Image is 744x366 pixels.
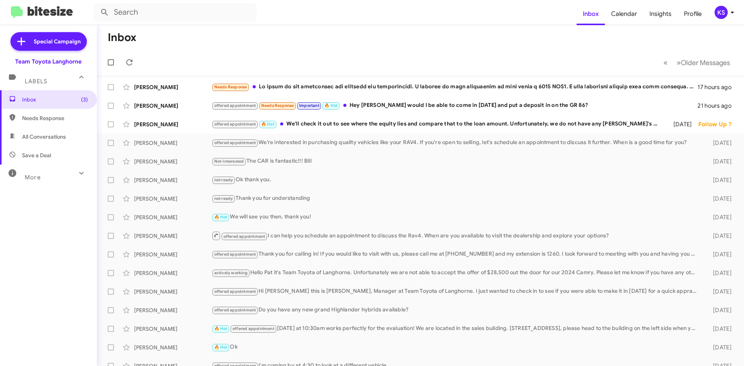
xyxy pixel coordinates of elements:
[677,58,681,67] span: »
[701,288,738,296] div: [DATE]
[212,157,701,166] div: The CAR is fantastic!!! Bill
[212,343,701,352] div: Ok
[212,138,701,147] div: We’re interested in purchasing quality vehicles like your RAV4. If you're open to selling, let's ...
[212,101,697,110] div: Hey [PERSON_NAME] would I be able to come in [DATE] and put a deposit in on the GR 86?
[663,120,698,128] div: [DATE]
[232,326,274,331] span: offered appointment
[212,268,701,277] div: Hello Pat it's Team Toyota of Langhorne. Unfortunately we are not able to accept the offer of $28...
[15,58,82,65] div: Team Toyota Langhorne
[214,308,256,313] span: offered appointment
[663,58,668,67] span: «
[701,325,738,333] div: [DATE]
[659,55,735,70] nav: Page navigation example
[212,306,701,314] div: Do you have any new grand Highlander hybrids available?
[697,102,738,110] div: 21 hours ago
[701,251,738,258] div: [DATE]
[134,139,212,147] div: [PERSON_NAME]
[134,213,212,221] div: [PERSON_NAME]
[659,55,672,70] button: Previous
[715,6,728,19] div: KS
[134,195,212,203] div: [PERSON_NAME]
[214,177,233,182] span: not ready
[212,231,701,241] div: I can help you schedule an appointment to discuss the Rav4. When are you available to visit the d...
[214,289,256,294] span: offered appointment
[214,270,248,275] span: actively working
[108,31,136,44] h1: Inbox
[34,38,81,45] span: Special Campaign
[212,82,697,91] div: Lo ipsum do sit ametconsec adi elitsedd eiu temporincidi. U laboree do magn aliquaenim ad mini ve...
[134,251,212,258] div: [PERSON_NAME]
[25,78,47,85] span: Labels
[22,96,88,103] span: Inbox
[698,120,738,128] div: Follow Up ?
[324,103,338,108] span: 🔥 Hot
[701,139,738,147] div: [DATE]
[214,326,227,331] span: 🔥 Hot
[134,325,212,333] div: [PERSON_NAME]
[81,96,88,103] span: (3)
[214,345,227,350] span: 🔥 Hot
[672,55,735,70] button: Next
[577,3,605,25] a: Inbox
[701,232,738,240] div: [DATE]
[701,213,738,221] div: [DATE]
[214,103,256,108] span: offered appointment
[214,84,247,89] span: Needs Response
[214,252,256,257] span: offered appointment
[299,103,319,108] span: Important
[134,232,212,240] div: [PERSON_NAME]
[708,6,735,19] button: KS
[261,103,294,108] span: Needs Response
[22,133,66,141] span: All Conversations
[212,175,701,184] div: Ok thank you.
[134,269,212,277] div: [PERSON_NAME]
[10,32,87,51] a: Special Campaign
[94,3,257,22] input: Search
[701,195,738,203] div: [DATE]
[261,122,274,127] span: 🔥 Hot
[134,344,212,351] div: [PERSON_NAME]
[212,194,701,203] div: Thank you for understanding
[134,120,212,128] div: [PERSON_NAME]
[212,120,663,129] div: We'll check it out to see where the equity lies and compare that to the loan amount. Unfortunatel...
[134,102,212,110] div: [PERSON_NAME]
[214,122,256,127] span: offered appointment
[25,174,41,181] span: More
[134,176,212,184] div: [PERSON_NAME]
[212,250,701,259] div: Thank you for calling in! If you would like to visit with us, please call me at [PHONE_NUMBER] an...
[212,324,701,333] div: [DATE] at 10:30am works perfectly for the evaluation! We are located in the sales building. [STRE...
[212,287,701,296] div: Hi [PERSON_NAME] this is [PERSON_NAME], Manager at Team Toyota of Langhorne. I just wanted to che...
[22,151,51,159] span: Save a Deal
[214,159,244,164] span: Not-Interested
[701,176,738,184] div: [DATE]
[701,158,738,165] div: [DATE]
[605,3,643,25] a: Calendar
[134,83,212,91] div: [PERSON_NAME]
[701,306,738,314] div: [DATE]
[701,269,738,277] div: [DATE]
[697,83,738,91] div: 17 hours ago
[214,196,233,201] span: not ready
[22,114,88,122] span: Needs Response
[134,306,212,314] div: [PERSON_NAME]
[701,344,738,351] div: [DATE]
[224,234,265,239] span: offered appointment
[214,140,256,145] span: offered appointment
[214,215,227,220] span: 🔥 Hot
[678,3,708,25] a: Profile
[134,288,212,296] div: [PERSON_NAME]
[212,213,701,222] div: We will see you then, thank you!
[643,3,678,25] a: Insights
[134,158,212,165] div: [PERSON_NAME]
[681,58,730,67] span: Older Messages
